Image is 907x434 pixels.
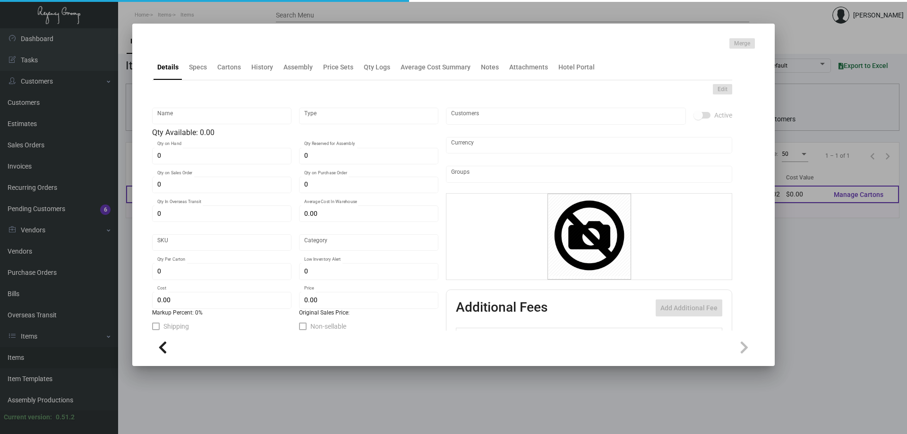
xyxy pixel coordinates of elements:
th: Type [485,328,590,345]
span: Shipping [163,321,189,332]
button: Add Additional Fee [656,299,722,316]
div: History [251,62,273,72]
div: Assembly [283,62,313,72]
th: Cost [590,328,629,345]
span: Edit [718,85,727,94]
span: Non-sellable [310,321,346,332]
span: Merge [734,40,750,48]
div: Hotel Portal [558,62,595,72]
div: Specs [189,62,207,72]
button: Edit [713,84,732,94]
div: Current version: [4,412,52,422]
th: Price type [668,328,711,345]
span: Active [714,110,732,121]
div: 0.51.2 [56,412,75,422]
h2: Additional Fees [456,299,548,316]
div: Cartons [217,62,241,72]
div: Qty Available: 0.00 [152,127,438,138]
input: Add new.. [451,170,727,178]
div: Details [157,62,179,72]
div: Qty Logs [364,62,390,72]
div: Price Sets [323,62,353,72]
button: Merge [729,38,755,49]
div: Notes [481,62,499,72]
th: Active [456,328,485,345]
th: Price [630,328,668,345]
span: Add Additional Fee [660,304,718,312]
div: Attachments [509,62,548,72]
div: Average Cost Summary [401,62,471,72]
input: Add new.. [451,112,681,120]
